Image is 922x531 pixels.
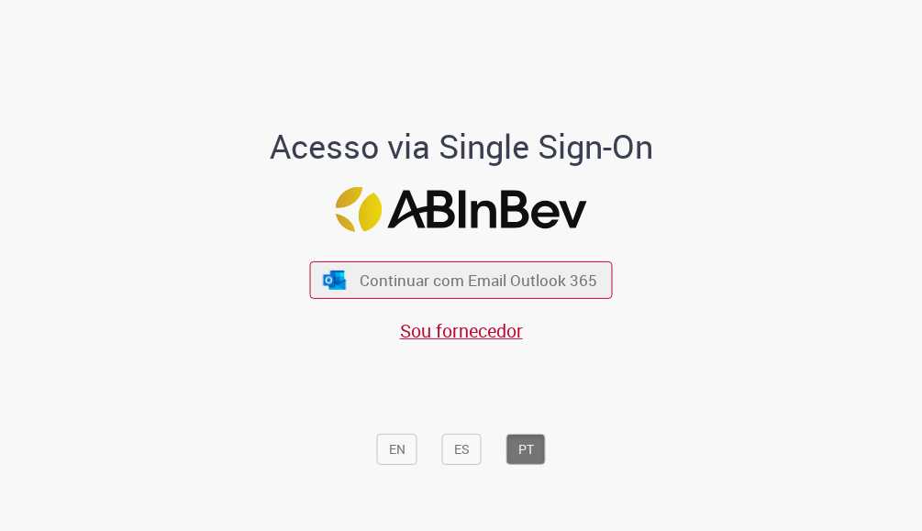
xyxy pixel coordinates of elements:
button: ES [442,434,482,465]
h1: Acesso via Single Sign-On [252,128,670,165]
img: Logo ABInBev [336,187,587,232]
button: EN [377,434,417,465]
button: PT [506,434,546,465]
a: Sou fornecedor [400,318,523,343]
span: Continuar com Email Outlook 365 [360,270,597,291]
img: ícone Azure/Microsoft 360 [321,271,347,290]
button: ícone Azure/Microsoft 360 Continuar com Email Outlook 365 [310,261,613,299]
